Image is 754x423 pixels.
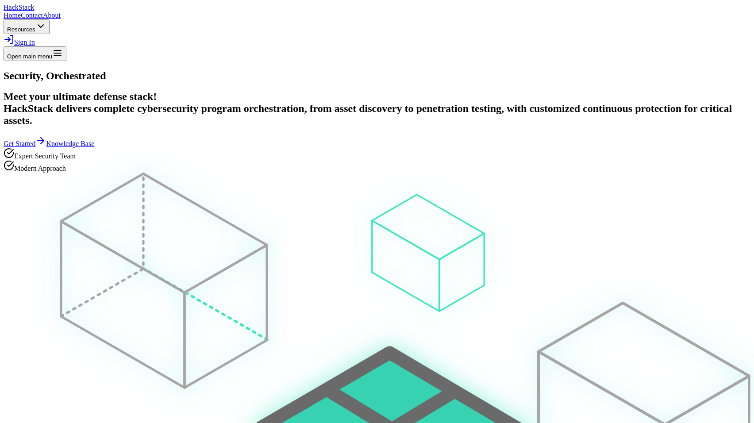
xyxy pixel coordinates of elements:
[4,103,732,126] span: HackStack delivers complete cybersecurity program orchestration, from asset discovery to penetrat...
[4,140,46,147] a: Get Started
[43,12,61,19] a: About
[4,148,750,160] div: Expert Security Team
[4,4,34,11] a: HackStack
[14,38,35,46] span: Sign In
[21,12,43,19] a: Contact
[4,70,750,82] h1: Security,
[4,46,66,61] button: Open main menu
[7,53,52,60] span: Open main menu
[4,12,21,19] a: Home
[4,19,50,34] button: Resources
[4,38,35,46] a: Sign In
[19,4,35,11] span: Stack
[4,91,750,127] h2: Meet your ultimate defense
[7,26,35,33] span: Resources
[46,70,106,81] span: Orchestrated
[46,140,94,147] a: Knowledge Base
[130,91,157,102] strong: stack!
[4,160,750,173] div: Modern Approach
[4,4,34,11] span: Hack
